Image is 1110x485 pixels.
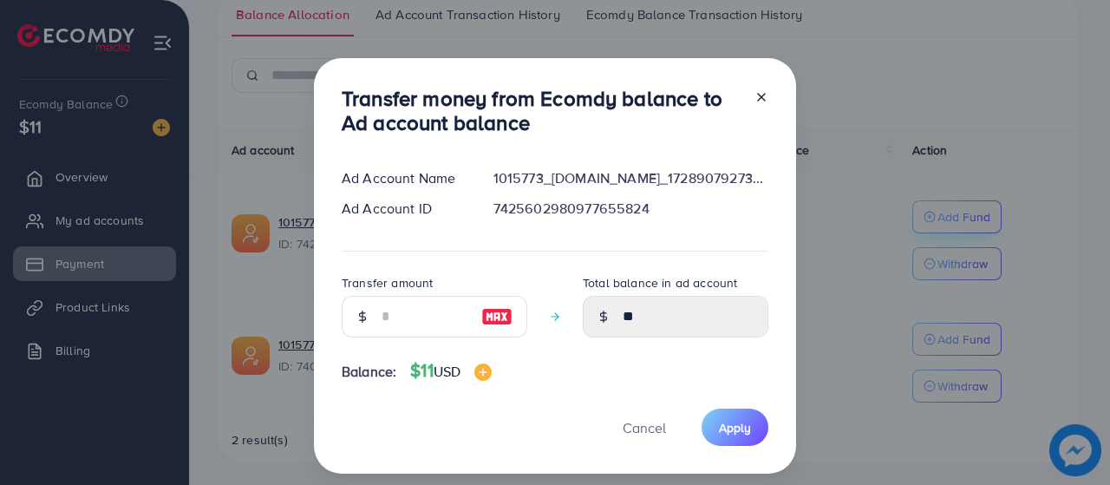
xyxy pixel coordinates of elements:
[328,168,480,188] div: Ad Account Name
[480,168,782,188] div: 1015773_[DOMAIN_NAME]_1728907927399
[342,362,396,382] span: Balance:
[434,362,460,381] span: USD
[474,364,492,381] img: image
[702,409,768,446] button: Apply
[480,199,782,219] div: 7425602980977655824
[328,199,480,219] div: Ad Account ID
[481,306,513,327] img: image
[342,86,741,136] h3: Transfer money from Ecomdy balance to Ad account balance
[719,419,751,436] span: Apply
[342,274,433,292] label: Transfer amount
[583,274,737,292] label: Total balance in ad account
[410,360,492,382] h4: $11
[623,418,666,437] span: Cancel
[601,409,688,446] button: Cancel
